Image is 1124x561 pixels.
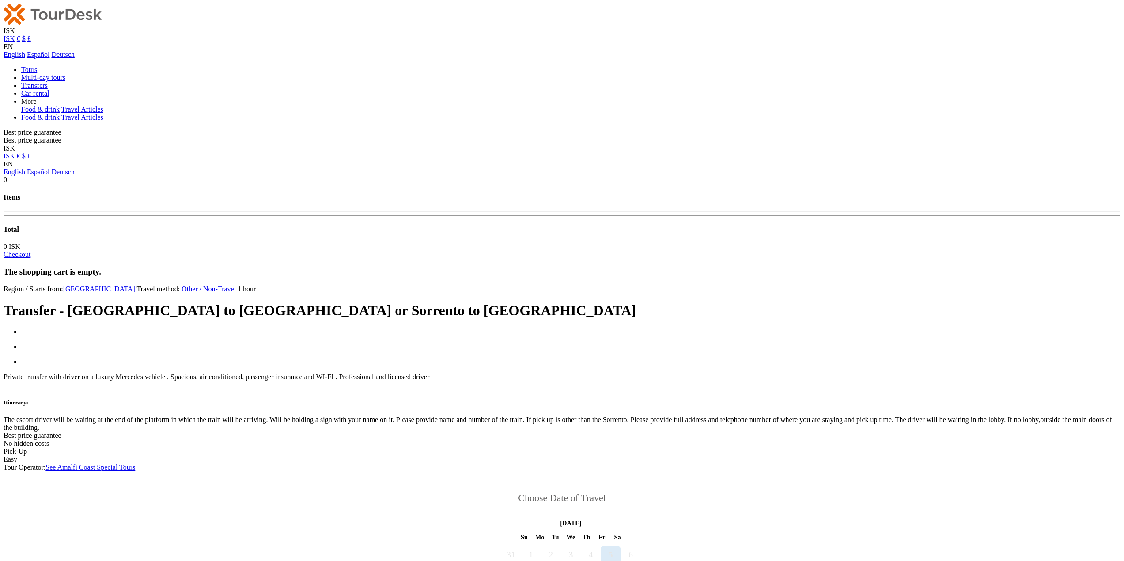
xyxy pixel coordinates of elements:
div: Tu [548,531,563,543]
div: Private transfer with driver on a luxury Mercedes vehicle . Spacious, air conditioned, passenger ... [4,373,1120,431]
a: Other / Non-Travel [180,285,236,293]
a: [GEOGRAPHIC_DATA] [63,285,135,293]
a: Tours [21,66,37,73]
a: More [21,98,37,105]
h5: Itinerary: [4,399,1120,406]
div: Mo [532,531,548,543]
a: Deutsch [51,168,74,176]
a: ISK [4,35,15,42]
div: 0 ISK [4,243,1120,251]
a: Travel Articles [61,113,103,121]
div: Su [516,531,532,543]
div: Th [579,531,594,543]
a: $ [22,152,26,160]
div: Tour Operator: [4,463,1120,471]
span: Best price guarantee [4,136,61,144]
span: 0 [4,176,7,184]
span: Easy [4,456,17,463]
span: Region / Starts from: [4,285,137,293]
div: EN [4,43,1120,59]
a: € [17,152,20,160]
a: Deutsch [51,51,74,58]
a: Car rental [21,90,49,97]
a: £ [27,35,31,42]
h1: Transfer - [GEOGRAPHIC_DATA] to [GEOGRAPHIC_DATA] or Sorrento to [GEOGRAPHIC_DATA] [4,302,1120,319]
span: ISK [4,27,15,34]
a: English [4,51,25,58]
a: See Amalfi Coast Special Tours [45,463,135,471]
a: Multi-day tours [21,74,65,81]
a: Español [27,168,50,176]
a: Food & drink [21,113,60,121]
a: $ [22,35,26,42]
a: Food & drink [21,105,60,113]
span: Best price guarantee [4,432,61,439]
a: £ [27,152,31,160]
h4: Items [4,193,1120,201]
div: [DATE] [492,520,649,527]
div: EN [4,160,1120,176]
h4: Total [4,226,1120,233]
a: Travel Articles [61,105,103,113]
span: No hidden costs [4,440,49,447]
div: Sa [609,531,625,543]
span: Best price guarantee [4,128,61,136]
div: Fr [594,531,609,543]
div: We [563,531,579,543]
div: Choose Date of Travel [518,492,606,504]
a: Español [27,51,50,58]
span: Pick-Up [4,448,27,455]
a: Checkout [4,251,30,258]
a: Transfers [21,82,48,89]
a: English [4,168,25,176]
h3: The shopping cart is empty. [4,267,1120,277]
a: ISK [4,152,15,160]
span: 1 hour [238,285,256,293]
span: ISK [4,144,15,152]
span: Travel method: [137,285,238,293]
a: € [17,35,20,42]
img: 120-15d4194f-c635-41b9-a512-a3cb382bfb57_logo_small.png [4,4,102,25]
